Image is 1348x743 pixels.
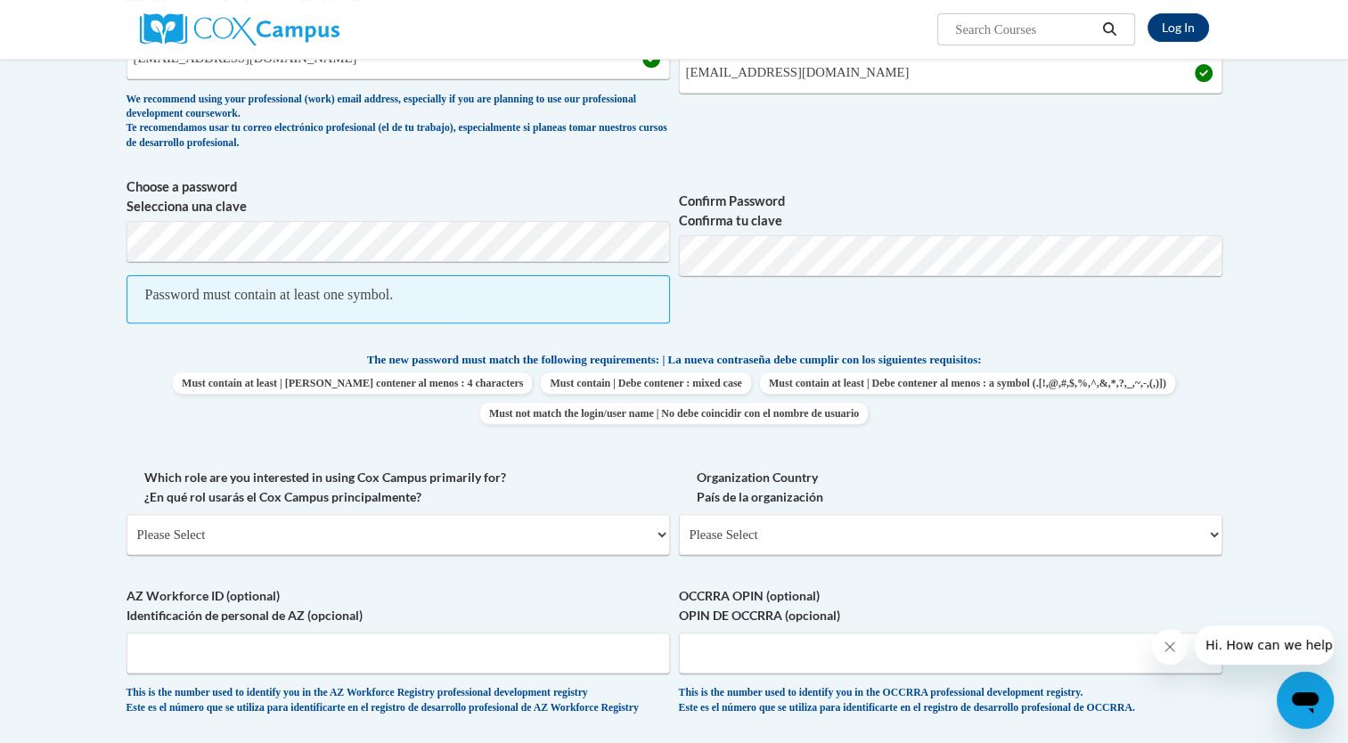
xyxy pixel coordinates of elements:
span: The new password must match the following requirements: | La nueva contraseña debe cumplir con lo... [367,352,982,368]
div: We recommend using your professional (work) email address, especially if you are planning to use ... [127,93,670,151]
iframe: Button to launch messaging window [1277,672,1334,729]
label: Confirm Password Confirma tu clave [679,192,1222,231]
a: Log In [1148,13,1209,42]
span: Must contain at least | Debe contener al menos : a symbol (.[!,@,#,$,%,^,&,*,?,_,~,-,(,)]) [760,372,1175,394]
span: Must contain at least | [PERSON_NAME] contener al menos : 4 characters [173,372,532,394]
input: Search Courses [953,19,1096,40]
label: AZ Workforce ID (optional) Identificación de personal de AZ (opcional) [127,586,670,625]
label: Organization Country País de la organización [679,468,1222,507]
span: Must not match the login/user name | No debe coincidir con el nombre de usuario [480,403,868,424]
input: Required [679,53,1222,94]
label: OCCRRA OPIN (optional) OPIN DE OCCRRA (opcional) [679,586,1222,625]
label: Choose a password Selecciona una clave [127,177,670,216]
img: Cox Campus [140,13,339,45]
iframe: Message from company [1195,625,1334,665]
div: This is the number used to identify you in the AZ Workforce Registry professional development reg... [127,686,670,715]
button: Search [1096,19,1123,40]
iframe: Close message [1152,629,1188,665]
span: Must contain | Debe contener : mixed case [541,372,750,394]
div: Password must contain at least one symbol. [145,285,394,305]
div: This is the number used to identify you in the OCCRRA professional development registry. Este es ... [679,686,1222,715]
label: Which role are you interested in using Cox Campus primarily for? ¿En qué rol usarás el Cox Campus... [127,468,670,507]
span: Hi. How can we help? [11,12,144,27]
